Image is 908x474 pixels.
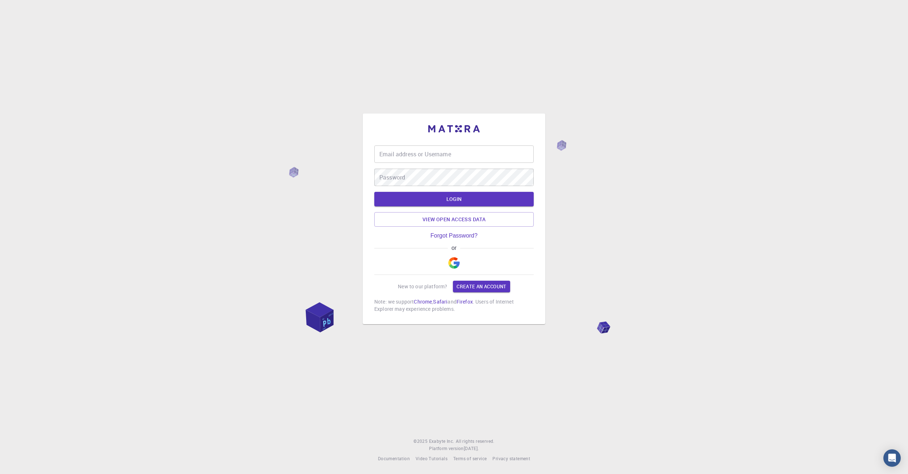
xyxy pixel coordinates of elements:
[492,456,530,461] span: Privacy statement
[374,192,534,206] button: LOGIN
[416,455,447,462] a: Video Tutorials
[429,445,463,452] span: Platform version
[398,283,447,290] p: New to our platform?
[413,438,429,445] span: © 2025
[374,298,534,313] p: Note: we support , and . Users of Internet Explorer may experience problems.
[453,455,487,462] a: Terms of service
[429,438,454,444] span: Exabyte Inc.
[464,445,479,451] span: [DATE] .
[430,232,478,239] a: Forgot Password?
[453,281,510,292] a: Create an account
[456,438,495,445] span: All rights reserved.
[448,257,460,269] img: Google
[457,298,473,305] a: Firefox
[453,456,487,461] span: Terms of service
[883,449,901,467] div: Open Intercom Messenger
[429,438,454,445] a: Exabyte Inc.
[433,298,447,305] a: Safari
[464,445,479,452] a: [DATE].
[492,455,530,462] a: Privacy statement
[414,298,432,305] a: Chrome
[416,456,447,461] span: Video Tutorials
[378,456,410,461] span: Documentation
[378,455,410,462] a: Documentation
[448,245,460,251] span: or
[374,212,534,227] a: View open access data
